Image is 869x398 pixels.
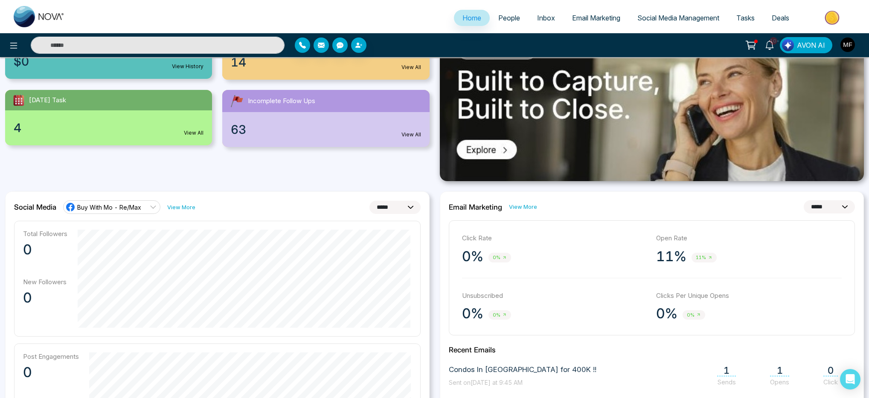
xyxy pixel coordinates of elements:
[728,10,763,26] a: Tasks
[23,241,67,258] p: 0
[454,10,490,26] a: Home
[172,63,203,70] a: View History
[683,310,705,320] span: 0%
[248,96,315,106] span: Incomplete Follow Ups
[14,203,56,211] h2: Social Media
[772,14,789,22] span: Deals
[759,37,780,52] a: 10+
[780,37,832,53] button: AVON AI
[449,379,523,386] span: Sent on [DATE] at 9:45 AM
[717,378,736,386] span: Sends
[167,203,195,211] a: View More
[449,346,855,354] h2: Recent Emails
[462,14,481,22] span: Home
[462,305,483,322] p: 0%
[488,310,511,320] span: 0%
[572,14,620,22] span: Email Marketing
[231,121,246,138] span: 63
[802,8,864,27] img: Market-place.gif
[770,378,789,386] span: Opens
[14,52,29,70] span: $0
[509,203,537,211] a: View More
[782,39,794,51] img: Lead Flow
[770,37,777,45] span: 10+
[637,14,719,22] span: Social Media Management
[490,10,529,26] a: People
[449,364,596,375] span: Condos In [GEOGRAPHIC_DATA] for 400K !!
[23,364,79,381] p: 0
[77,203,141,211] span: Buy With Mo - Re/Max
[488,253,511,262] span: 0%
[449,203,502,211] h2: Email Marketing
[231,53,246,71] span: 14
[629,10,728,26] a: Social Media Management
[401,63,421,71] a: View All
[840,37,855,52] img: User Avatar
[656,305,677,322] p: 0%
[229,93,244,109] img: followUps.svg
[23,230,67,238] p: Total Followers
[23,352,79,361] p: Post Engagements
[401,131,421,138] a: View All
[14,119,21,137] span: 4
[840,369,860,389] div: Open Intercom Messenger
[529,10,564,26] a: Inbox
[564,10,629,26] a: Email Marketing
[656,291,842,301] p: Clicks Per Unique Opens
[217,90,434,147] a: Incomplete Follow Ups63View All
[498,14,520,22] span: People
[656,234,842,243] p: Open Rate
[717,365,736,376] span: 1
[23,289,67,306] p: 0
[823,365,838,376] span: 0
[736,14,755,22] span: Tasks
[823,378,838,386] span: Click
[462,234,648,243] p: Click Rate
[23,278,67,286] p: New Followers
[440,22,864,181] img: .
[14,6,65,27] img: Nova CRM Logo
[692,253,717,262] span: 11%
[770,365,789,376] span: 1
[656,248,686,265] p: 11%
[462,291,648,301] p: Unsubscribed
[29,95,66,105] span: [DATE] Task
[797,40,825,50] span: AVON AI
[184,129,203,137] a: View All
[462,248,483,265] p: 0%
[763,10,798,26] a: Deals
[12,93,26,107] img: todayTask.svg
[537,14,555,22] span: Inbox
